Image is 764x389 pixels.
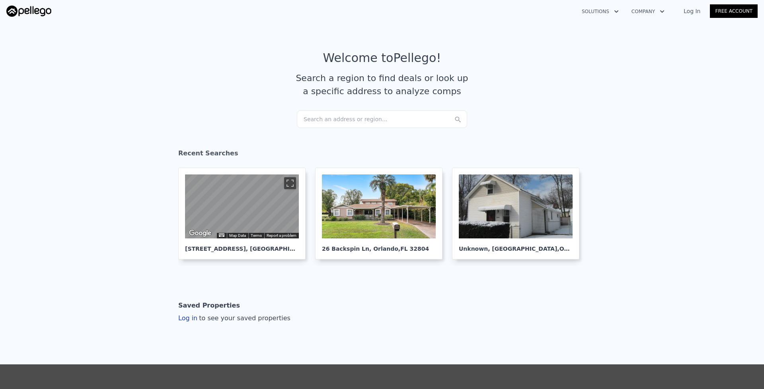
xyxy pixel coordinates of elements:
[251,233,262,238] a: Terms (opens in new tab)
[293,72,471,98] div: Search a region to find deals or look up a specific address to analyze comps
[187,228,213,238] a: Open this area in Google Maps (opens a new window)
[6,6,51,17] img: Pellego
[398,246,429,252] span: , FL 32804
[185,174,299,238] div: Street View
[315,168,449,259] a: 26 Backspin Ln, Orlando,FL 32804
[185,174,299,238] div: Map
[267,233,296,238] a: Report a problem
[178,298,240,314] div: Saved Properties
[674,7,710,15] a: Log In
[557,246,590,252] span: , OH 44105
[185,238,299,253] div: [STREET_ADDRESS] , [GEOGRAPHIC_DATA]
[178,142,586,168] div: Recent Searches
[178,168,312,259] a: Map [STREET_ADDRESS], [GEOGRAPHIC_DATA]
[452,168,586,259] a: Unknown, [GEOGRAPHIC_DATA],OH 44105
[197,314,290,322] span: to see your saved properties
[710,4,758,18] a: Free Account
[219,233,224,237] button: Keyboard shortcuts
[459,238,573,253] div: Unknown , [GEOGRAPHIC_DATA]
[229,233,246,238] button: Map Data
[323,51,441,65] div: Welcome to Pellego !
[575,4,625,19] button: Solutions
[187,228,213,238] img: Google
[322,238,436,253] div: 26 Backspin Ln , Orlando
[297,110,467,128] div: Search an address or region...
[178,314,290,323] div: Log in
[625,4,671,19] button: Company
[284,177,296,189] button: Toggle fullscreen view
